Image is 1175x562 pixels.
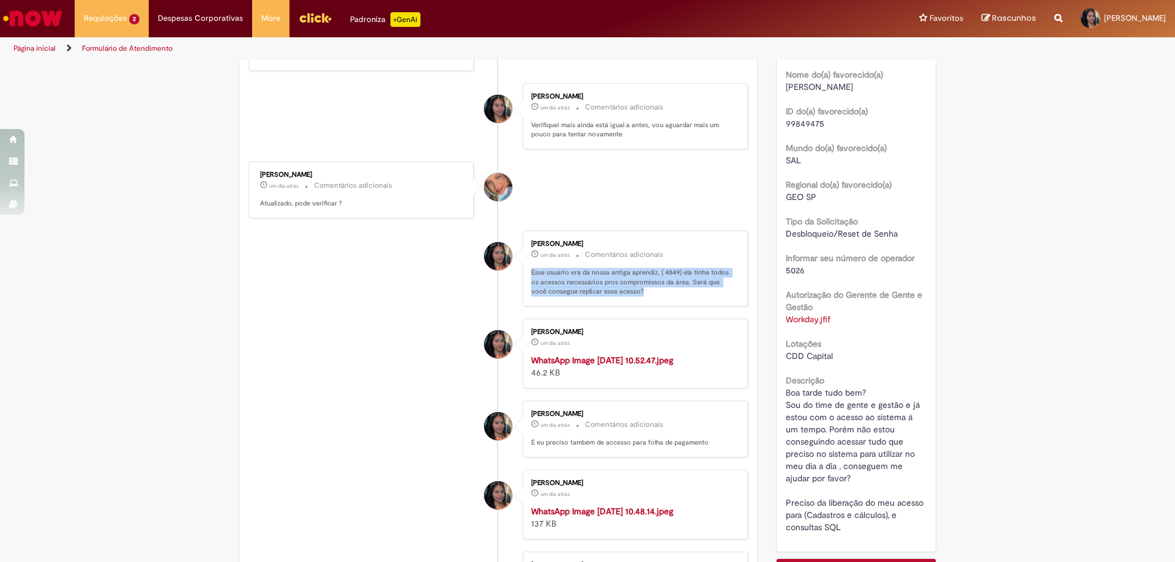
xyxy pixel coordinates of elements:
span: Requisições [84,12,127,24]
span: GEO SP [786,191,816,202]
div: 137 KB [531,505,735,530]
div: Sofia Da Silveira Chagas [484,95,512,123]
span: Favoritos [930,12,963,24]
div: [PERSON_NAME] [531,93,735,100]
time: 29/09/2025 10:57:49 [269,182,299,190]
div: [PERSON_NAME] [531,479,735,487]
span: Rascunhos [992,12,1036,24]
b: Autorização do Gerente de Gente e Gestão [786,289,922,312]
p: Esse usuário era da nossa antiga aprendiz, ( 4849) ela tinha todos os acessos necessários pros co... [531,268,735,297]
span: More [261,12,280,24]
time: 29/09/2025 10:57:22 [540,251,570,259]
span: um dia atrás [269,182,299,190]
p: Verifiquei mais ainda está igual a antes, vou aguardar mais um pouco para tentar novamente [531,120,735,139]
b: Regional do(a) favorecido(a) [786,179,892,190]
a: WhatsApp Image [DATE] 10.52.47.jpeg [531,355,673,366]
time: 29/09/2025 11:11:18 [540,104,570,111]
b: Descrição [786,375,824,386]
span: [PERSON_NAME] [786,81,853,92]
img: click_logo_yellow_360x200.png [299,9,332,27]
small: Comentários adicionais [314,180,392,191]
div: Padroniza [350,12,420,27]
div: [PERSON_NAME] [531,240,735,248]
img: ServiceNow [1,6,64,31]
p: +GenAi [390,12,420,27]
small: Comentários adicionais [585,420,663,430]
span: um dia atrás [540,339,570,347]
div: Sofia Da Silveira Chagas [484,412,512,440]
a: Rascunhos [982,13,1036,24]
small: Comentários adicionais [585,250,663,260]
span: um dia atrás [540,104,570,111]
div: Sofia Da Silveira Chagas [484,481,512,509]
b: Informar seu número de operador [786,253,915,264]
b: Lotações [786,338,821,349]
div: [PERSON_NAME] [531,410,735,418]
span: Desbloqueio/Reset de Senha [786,228,898,239]
div: [PERSON_NAME] [260,171,464,179]
div: Sofia Da Silveira Chagas [484,242,512,270]
time: 29/09/2025 10:48:35 [540,490,570,498]
span: SAL [786,155,801,166]
span: um dia atrás [540,251,570,259]
div: Jacqueline Andrade Galani [484,173,512,201]
b: Tipo da Solicitação [786,216,858,227]
span: [PERSON_NAME] [1104,13,1166,23]
a: Formulário de Atendimento [82,43,173,53]
a: Download de Workday.jfif [786,314,830,325]
small: Comentários adicionais [585,102,663,113]
span: 99849475 [786,118,824,129]
p: Atualizado, pode verificar ? [260,199,464,209]
p: E eu preciso também de accesso para folha de pagamento [531,438,735,448]
span: um dia atrás [540,490,570,498]
span: 2 [129,14,140,24]
div: 46.2 KB [531,354,735,379]
b: Nome do(a) favorecido(a) [786,69,883,80]
b: Mundo do(a) favorecido(a) [786,142,887,153]
a: WhatsApp Image [DATE] 10.48.14.jpeg [531,506,673,517]
span: um dia atrás [540,421,570,429]
div: Sofia Da Silveira Chagas [484,330,512,358]
time: 29/09/2025 10:52:16 [540,421,570,429]
span: CDD Capital [786,350,833,361]
b: ID do(a) favorecido(a) [786,106,868,117]
a: Página inicial [13,43,56,53]
span: Boa tarde tudo bem? Sou do time de gente e gestão e já estou com o acesso ao sistema á um tempo. ... [786,387,926,533]
div: [PERSON_NAME] [531,328,735,336]
span: Despesas Corporativas [158,12,243,24]
ul: Trilhas de página [9,37,774,60]
span: 5026 [786,265,805,276]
